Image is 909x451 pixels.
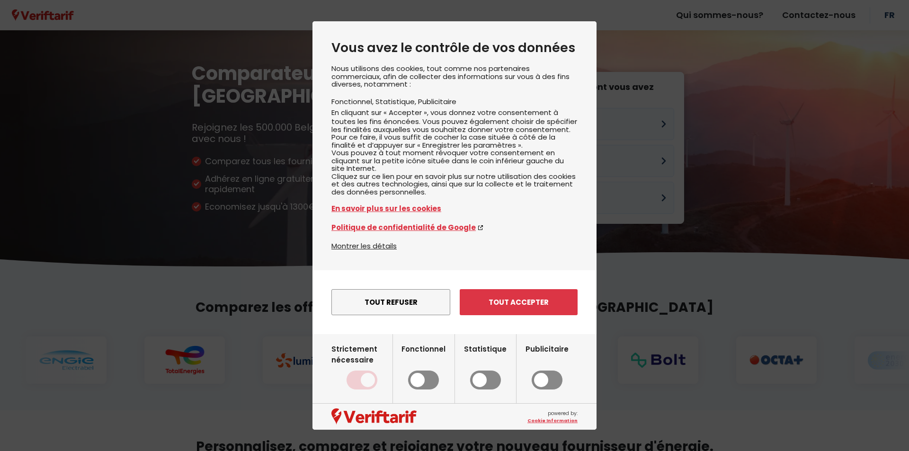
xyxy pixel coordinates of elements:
li: Fonctionnel [331,97,375,106]
label: Publicitaire [526,344,569,390]
label: Fonctionnel [401,344,446,390]
h2: Vous avez le contrôle de vos données [331,40,578,55]
span: powered by: [527,410,578,424]
button: Tout refuser [331,289,450,315]
div: Nous utilisons des cookies, tout comme nos partenaires commerciaux, afin de collecter des informa... [331,65,578,240]
img: logo [331,408,417,424]
a: En savoir plus sur les cookies [331,203,578,214]
a: Politique de confidentialité de Google [331,222,578,233]
label: Strictement nécessaire [331,344,392,390]
button: Montrer les détails [331,240,397,251]
div: menu [312,270,597,334]
button: Tout accepter [460,289,578,315]
li: Statistique [375,97,418,106]
a: Cookie Information [527,417,578,424]
li: Publicitaire [418,97,456,106]
label: Statistique [464,344,507,390]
